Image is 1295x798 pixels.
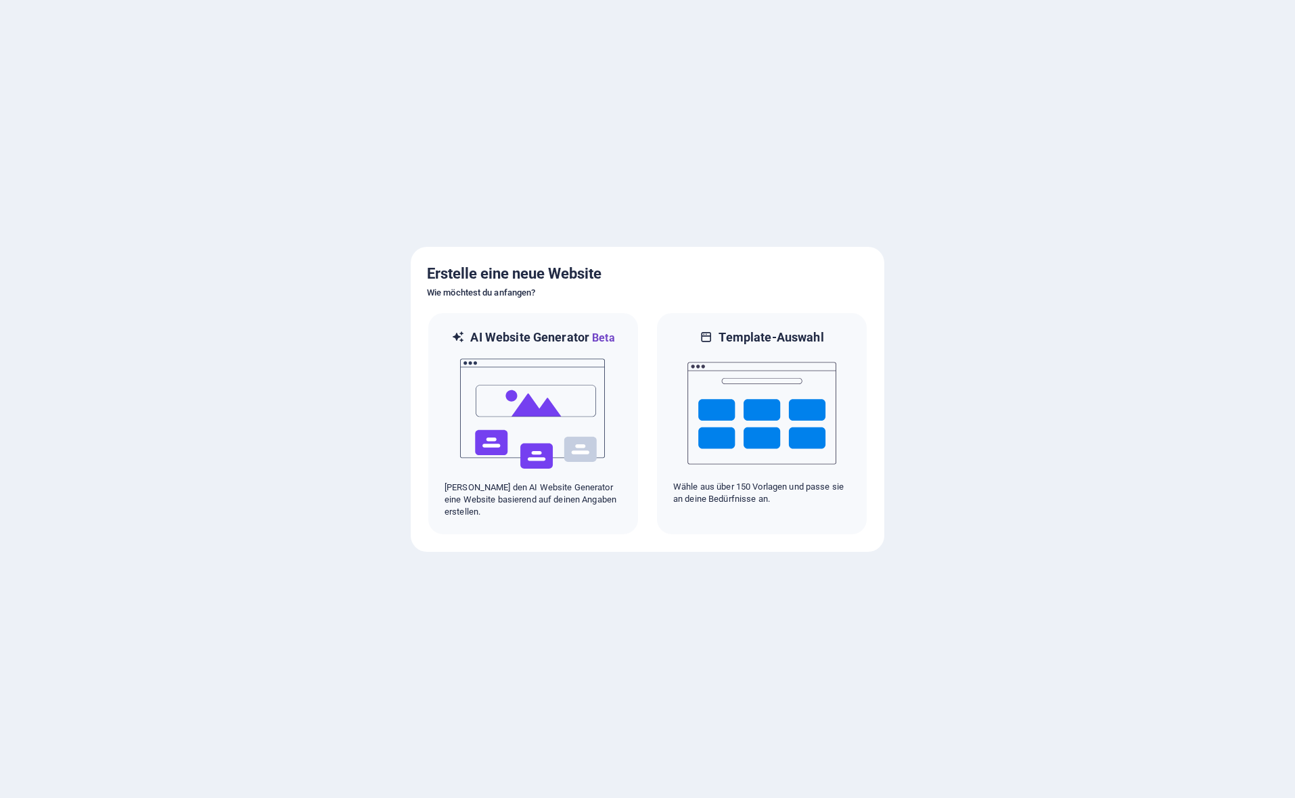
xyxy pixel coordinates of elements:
[445,482,622,518] p: [PERSON_NAME] den AI Website Generator eine Website basierend auf deinen Angaben erstellen.
[427,312,639,536] div: AI Website GeneratorBetaai[PERSON_NAME] den AI Website Generator eine Website basierend auf deine...
[427,263,868,285] h5: Erstelle eine neue Website
[673,481,850,505] p: Wähle aus über 150 Vorlagen und passe sie an deine Bedürfnisse an.
[427,285,868,301] h6: Wie möchtest du anfangen?
[589,331,615,344] span: Beta
[470,329,614,346] h6: AI Website Generator
[656,312,868,536] div: Template-AuswahlWähle aus über 150 Vorlagen und passe sie an deine Bedürfnisse an.
[459,346,608,482] img: ai
[719,329,823,346] h6: Template-Auswahl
